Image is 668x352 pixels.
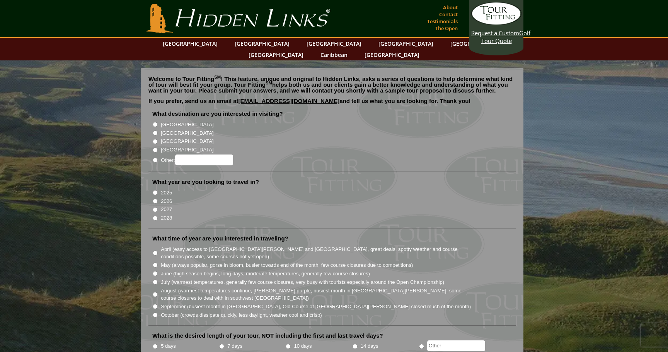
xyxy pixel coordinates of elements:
sup: SM [214,75,221,79]
label: May (always popular, gorse in bloom, busier towards end of the month, few course closures due to ... [161,261,413,269]
label: 2027 [161,206,172,213]
input: Other [427,340,485,351]
label: July (warmest temperatures, generally few course closures, very busy with tourists especially aro... [161,278,444,286]
a: Contact [437,9,460,20]
label: What destination are you interested in visiting? [152,110,283,118]
label: [GEOGRAPHIC_DATA] [161,121,213,129]
label: 10 days [294,342,312,350]
label: [GEOGRAPHIC_DATA] [161,146,213,154]
sup: SM [266,81,272,85]
label: Other: [161,155,233,165]
span: Request a Custom [471,29,519,37]
label: 2025 [161,189,172,197]
label: August (warmest temperatures continue, [PERSON_NAME] purple, busiest month in [GEOGRAPHIC_DATA][P... [161,287,472,302]
label: April (easy access to [GEOGRAPHIC_DATA][PERSON_NAME] and [GEOGRAPHIC_DATA], great deals, spotty w... [161,246,472,261]
label: June (high season begins, long days, moderate temperatures, generally few course closures) [161,270,370,278]
a: The Open [433,23,460,34]
label: September (busiest month in [GEOGRAPHIC_DATA], Old Course at [GEOGRAPHIC_DATA][PERSON_NAME] close... [161,303,471,311]
a: [GEOGRAPHIC_DATA] [303,38,365,49]
input: Other: [175,155,233,165]
a: Testimonials [425,16,460,27]
label: 7 days [227,342,242,350]
a: [GEOGRAPHIC_DATA] [159,38,222,49]
a: About [441,2,460,13]
a: [GEOGRAPHIC_DATA] [245,49,307,60]
a: [GEOGRAPHIC_DATA] [231,38,293,49]
label: What time of year are you interested in traveling? [152,235,288,242]
a: [GEOGRAPHIC_DATA] [361,49,423,60]
a: [GEOGRAPHIC_DATA] [446,38,509,49]
label: 5 days [161,342,176,350]
label: [GEOGRAPHIC_DATA] [161,129,213,137]
p: Welcome to Tour Fitting ! This feature, unique and original to Hidden Links, asks a series of que... [148,76,516,93]
label: What is the desired length of your tour, NOT including the first and last travel days? [152,332,383,340]
label: October (crowds dissipate quickly, less daylight, weather cool and crisp) [161,311,322,319]
label: 2028 [161,214,172,222]
a: Request a CustomGolf Tour Quote [471,2,521,45]
label: 14 days [361,342,378,350]
a: [EMAIL_ADDRESS][DOMAIN_NAME] [239,98,340,104]
a: [GEOGRAPHIC_DATA] [375,38,437,49]
a: Caribbean [317,49,351,60]
label: 2026 [161,197,172,205]
label: What year are you looking to travel in? [152,178,259,186]
p: If you prefer, send us an email at and tell us what you are looking for. Thank you! [148,98,516,110]
label: [GEOGRAPHIC_DATA] [161,137,213,145]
